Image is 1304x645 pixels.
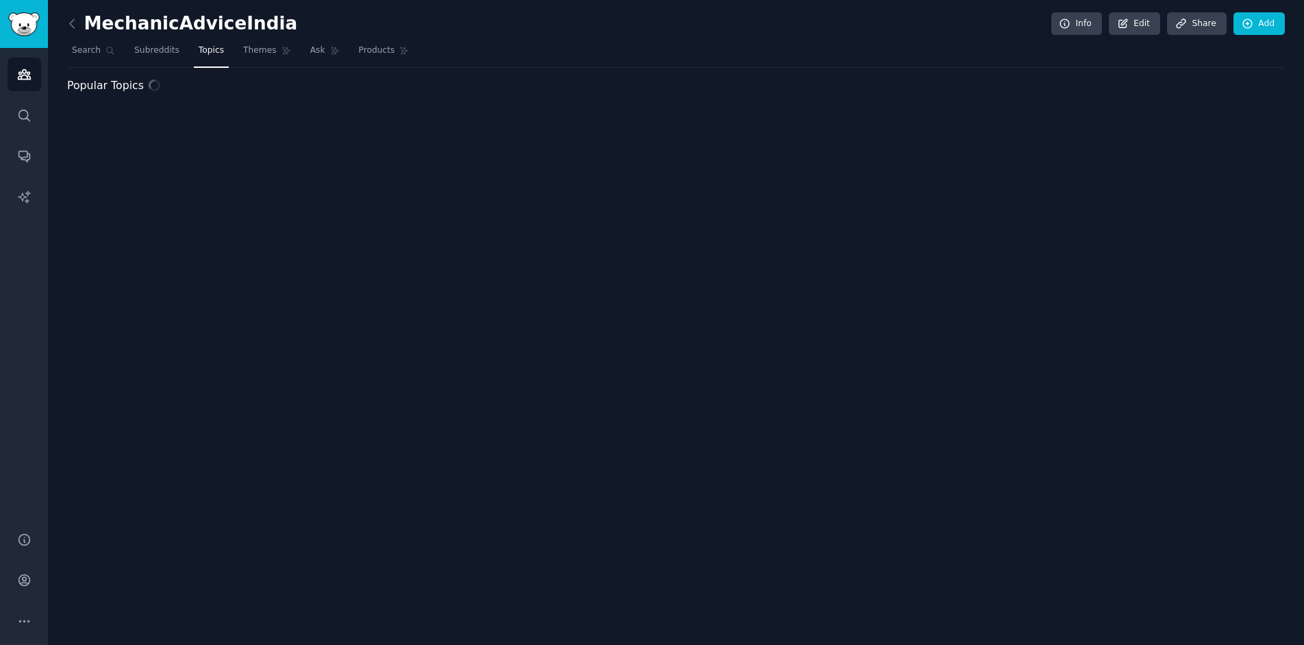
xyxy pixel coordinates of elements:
[354,40,414,68] a: Products
[1167,12,1226,36] a: Share
[129,40,184,68] a: Subreddits
[1051,12,1102,36] a: Info
[243,45,277,57] span: Themes
[134,45,179,57] span: Subreddits
[8,12,40,36] img: GummySearch logo
[194,40,229,68] a: Topics
[67,13,297,35] h2: MechanicAdviceIndia
[1109,12,1160,36] a: Edit
[67,40,120,68] a: Search
[305,40,344,68] a: Ask
[67,77,144,95] span: Popular Topics
[310,45,325,57] span: Ask
[238,40,296,68] a: Themes
[1233,12,1285,36] a: Add
[72,45,101,57] span: Search
[199,45,224,57] span: Topics
[359,45,395,57] span: Products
